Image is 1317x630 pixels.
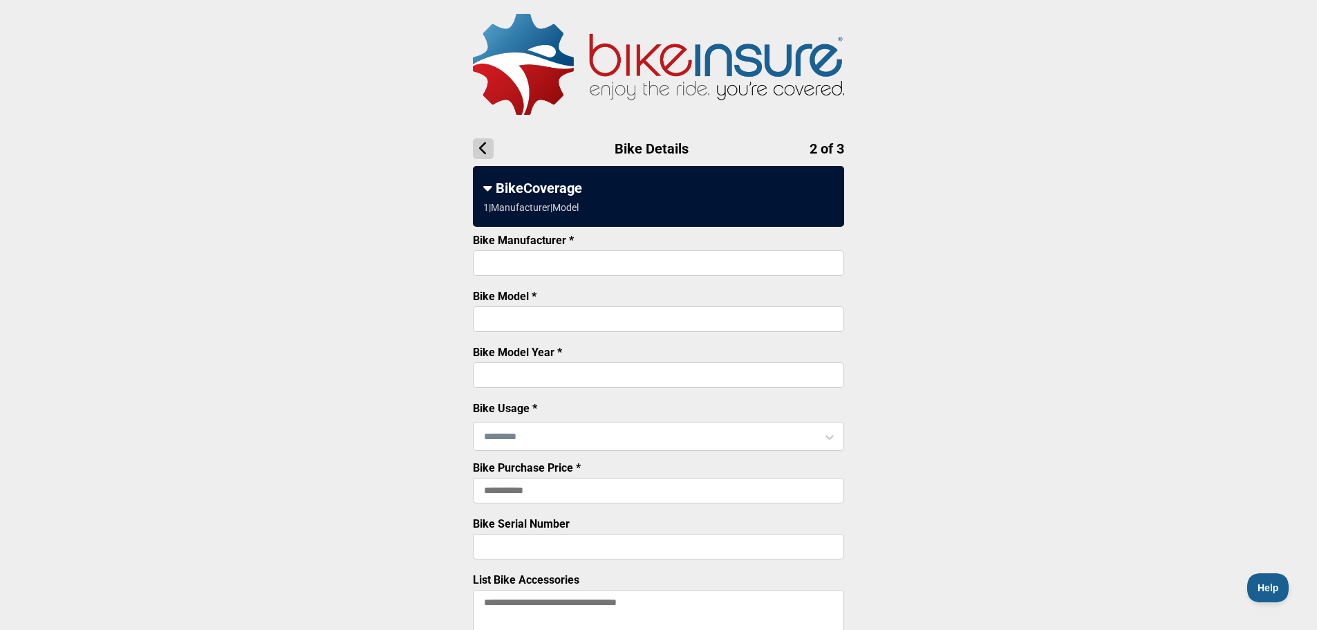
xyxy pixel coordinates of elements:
div: 1 | Manufacturer | Model [483,202,579,213]
label: List Bike Accessories [473,573,579,586]
label: Bike Manufacturer * [473,234,574,247]
label: Bike Purchase Price * [473,461,581,474]
h1: Bike Details [473,138,844,159]
iframe: Toggle Customer Support [1247,573,1289,602]
label: Bike Serial Number [473,517,570,530]
div: BikeCoverage [483,180,834,196]
label: Bike Model Year * [473,346,562,359]
label: Bike Usage * [473,402,537,415]
label: Bike Model * [473,290,536,303]
span: 2 of 3 [810,140,844,157]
